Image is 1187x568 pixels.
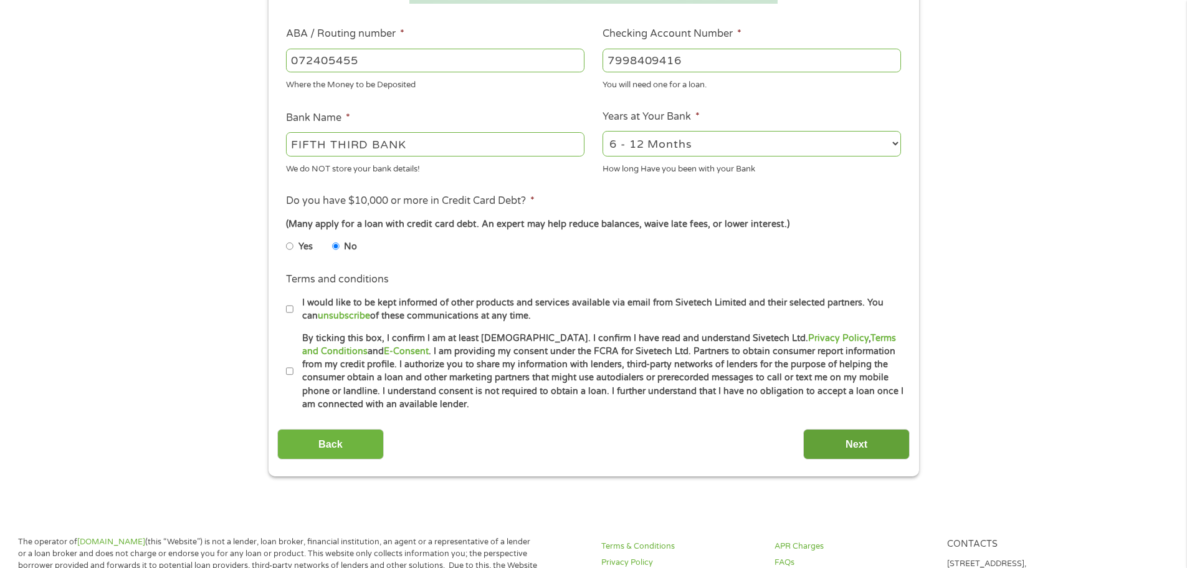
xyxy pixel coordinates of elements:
[286,195,535,208] label: Do you have $10,000 or more in Credit Card Debt?
[947,539,1105,551] h4: Contacts
[286,273,389,286] label: Terms and conditions
[302,333,896,357] a: Terms and Conditions
[775,541,933,552] a: APR Charges
[808,333,869,344] a: Privacy Policy
[603,27,741,41] label: Checking Account Number
[298,240,313,254] label: Yes
[293,332,905,412] label: By ticking this box, I confirm I am at least [DEMOGRAPHIC_DATA]. I confirm I have read and unders...
[286,158,584,175] div: We do NOT store your bank details!
[601,541,760,552] a: Terms & Conditions
[286,75,584,92] div: Where the Money to be Deposited
[318,310,370,321] a: unsubscribe
[286,112,350,125] label: Bank Name
[286,49,584,72] input: 263177916
[286,27,404,41] label: ABA / Routing number
[77,537,145,547] a: [DOMAIN_NAME]
[286,218,900,231] div: (Many apply for a loan with credit card debt. An expert may help reduce balances, waive late fees...
[293,296,905,323] label: I would like to be kept informed of other products and services available via email from Sivetech...
[603,158,901,175] div: How long Have you been with your Bank
[344,240,357,254] label: No
[603,75,901,92] div: You will need one for a loan.
[384,346,429,357] a: E-Consent
[603,49,901,72] input: 345634636
[603,110,700,123] label: Years at Your Bank
[803,429,910,460] input: Next
[277,429,384,460] input: Back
